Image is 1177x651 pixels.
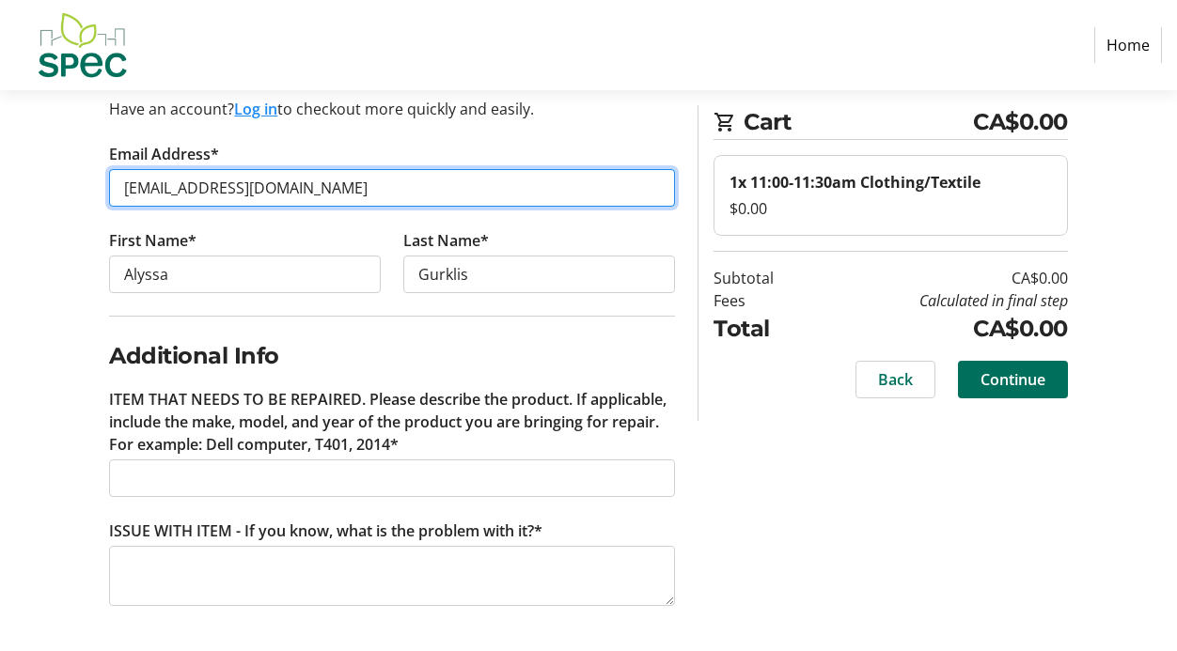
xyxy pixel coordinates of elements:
div: $0.00 [730,197,1051,220]
span: Cart [744,105,973,139]
td: Calculated in final step [816,289,1068,312]
label: First Name* [109,229,196,252]
h2: Additional Info [109,339,675,373]
label: ITEM THAT NEEDS TO BE REPAIRED. Please describe the product. If applicable, include the make, mod... [109,388,675,456]
label: ISSUE WITH ITEM - If you know, what is the problem with it?* [109,519,542,542]
a: Home [1094,27,1162,63]
td: Subtotal [714,267,815,289]
span: CA$0.00 [973,105,1068,139]
img: SPEC's Logo [15,8,149,83]
td: CA$0.00 [816,312,1068,346]
label: Last Name* [403,229,489,252]
td: CA$0.00 [816,267,1068,289]
strong: 1x 11:00-11:30am Clothing/Textile [730,172,981,193]
button: Back [855,361,935,398]
td: Total [714,312,815,346]
label: Email Address* [109,143,219,165]
button: Log in [234,98,277,120]
span: Continue [981,368,1045,391]
div: Have an account? to checkout more quickly and easily. [109,98,675,120]
button: Continue [958,361,1068,398]
td: Fees [714,289,815,312]
span: Back [878,368,913,391]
